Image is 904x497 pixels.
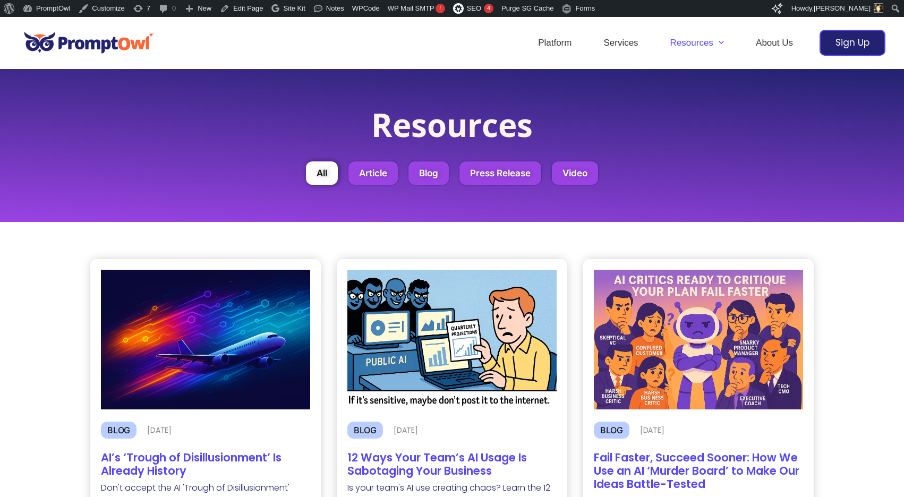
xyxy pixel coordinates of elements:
span: Site Kit [284,4,305,12]
a: Sign Up [820,30,885,56]
a: About Us [740,24,809,62]
span: Blog [600,425,623,435]
span: Blog [354,425,377,435]
button: All [306,161,338,185]
a: Services [587,24,654,62]
a: ResourcesMenu Toggle [654,24,740,62]
div: 4 [484,4,493,13]
h2: 12 Ways Your Team’s AI Usage Is Sabotaging Your Business [347,451,557,477]
nav: Site Navigation: Header [522,24,809,62]
h2: AI’s ‘Trough of Disillusionment’ Is Already History [101,451,310,477]
img: AI is moving fast [101,270,310,409]
img: promptowl.ai logo [19,24,159,61]
span: [PERSON_NAME] [814,4,871,12]
button: Blog [408,161,449,185]
button: Press Release [459,161,541,185]
span: Menu Toggle [713,24,724,62]
button: Article [348,161,398,185]
span: ! [436,4,445,13]
button: Video [552,161,598,185]
h2: Fail Faster, Succeed Sooner: How We Use an AI ‘Murder Board’ to Make Our Ideas Battle-Tested [594,451,803,491]
h1: Resources [37,106,867,151]
p: [DATE] [147,426,172,434]
img: Secrets aren't Secret [347,270,557,409]
a: Platform [522,24,587,62]
span: Blog [107,425,130,435]
span: SEO [467,4,481,12]
p: [DATE] [640,426,664,434]
img: Fail Faster, Succeed Sooner [594,270,803,409]
p: [DATE] [394,426,418,434]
